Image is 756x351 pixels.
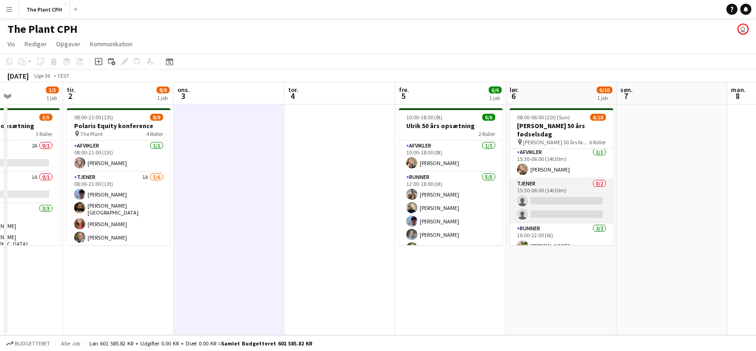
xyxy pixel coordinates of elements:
span: Kommunikation [90,40,132,48]
span: 3 Roller [36,130,52,137]
span: Budgetteret [15,340,50,347]
span: lør. [510,86,519,94]
span: Alle job [59,340,82,347]
span: 5 [397,91,409,101]
app-card-role: Tjener1A5/608:00-21:00 (13t)[PERSON_NAME][PERSON_NAME][GEOGRAPHIC_DATA][PERSON_NAME][PERSON_NAME] [67,172,170,273]
span: tir. [67,86,75,94]
span: fre. [399,86,409,94]
span: 4 [287,91,298,101]
h3: Polaris Equity konference [67,122,170,130]
div: 1 job [489,94,501,101]
span: 6 Roller [589,139,606,146]
span: 8 [730,91,746,101]
span: 6 [508,91,519,101]
span: 4 Roller [146,130,163,137]
span: 3 [176,91,190,101]
app-card-role: Afvikler1/110:00-18:00 (8t)[PERSON_NAME] [399,141,503,172]
button: Budgetteret [5,339,51,349]
button: The Plant CPH [19,0,70,18]
span: 3/5 [46,86,59,93]
a: Kommunikation [86,38,136,50]
span: 08:00-21:00 (13t) [74,114,113,121]
app-user-avatar: Magnus Pedersen [737,24,749,35]
span: 6/10 [597,86,612,93]
span: 2 Roller [479,130,495,137]
div: [DATE] [7,71,29,80]
span: 2 [65,91,75,101]
span: Uge 36 [31,72,54,79]
app-card-role: Tjener0/215:30-06:00 (14t30m) [510,179,613,223]
span: 08:00-06:00 (22t) (Sun) [517,114,570,121]
span: søn. [620,86,633,94]
span: man. [731,86,746,94]
span: tor. [288,86,298,94]
div: CEST [57,72,69,79]
app-card-role: Afvikler1/115:30-06:00 (14t30m)[PERSON_NAME] [510,147,613,179]
h3: Ulrik 50 års opsætning [399,122,503,130]
h1: The Plant CPH [7,22,77,36]
span: 10:00-18:00 (8t) [406,114,442,121]
h3: [PERSON_NAME] 50 års fødselsdag [510,122,613,138]
div: Løn 601 585.82 KR + Udgifter 0.00 KR + Diæt 0.00 KR = [89,340,312,347]
span: Opgaver [56,40,81,48]
app-job-card: 10:00-18:00 (8t)6/6Ulrik 50 års opsætning2 RollerAfvikler1/110:00-18:00 (8t)[PERSON_NAME]Runner5/... [399,108,503,245]
div: 1 job [46,94,58,101]
app-card-role: Runner5/512:00-18:00 (6t)[PERSON_NAME][PERSON_NAME][PERSON_NAME][PERSON_NAME][PERSON_NAME] [399,172,503,257]
a: Vis [4,38,19,50]
app-card-role: Afvikler1/108:00-21:00 (13t)[PERSON_NAME] [67,141,170,172]
span: 3/5 [39,114,52,121]
a: Opgaver [52,38,84,50]
div: 1 job [597,94,612,101]
span: 6/6 [489,86,502,93]
app-job-card: 08:00-06:00 (22t) (Sun)6/10[PERSON_NAME] 50 års fødselsdag [PERSON_NAME] 50 års fødselsdag6 Rolle... [510,108,613,245]
app-card-role: Runner2/216:00-22:00 (6t)[PERSON_NAME] [510,223,613,268]
span: 8/9 [150,114,163,121]
span: The Plant [80,130,103,137]
a: Rediger [21,38,50,50]
span: 6/10 [590,114,606,121]
span: Vis [7,40,15,48]
span: 8/9 [157,86,170,93]
span: 6/6 [482,114,495,121]
span: [PERSON_NAME] 50 års fødselsdag [523,139,589,146]
span: 7 [619,91,633,101]
app-job-card: 08:00-21:00 (13t)8/9Polaris Equity konference The Plant4 RollerAfvikler1/108:00-21:00 (13t)[PERSO... [67,108,170,245]
span: Rediger [25,40,47,48]
div: 1 job [157,94,169,101]
span: Samlet budgetteret 601 585.82 KR [221,340,312,347]
span: ons. [177,86,190,94]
